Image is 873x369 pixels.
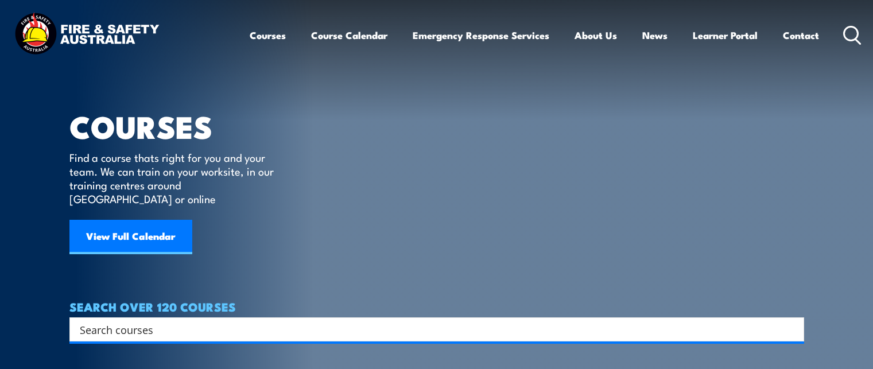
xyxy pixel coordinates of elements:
[575,20,617,51] a: About Us
[784,321,800,337] button: Search magnifier button
[783,20,819,51] a: Contact
[69,220,192,254] a: View Full Calendar
[642,20,668,51] a: News
[80,321,779,338] input: Search input
[69,112,290,139] h1: COURSES
[69,150,279,205] p: Find a course thats right for you and your team. We can train on your worksite, in our training c...
[82,321,781,337] form: Search form
[413,20,549,51] a: Emergency Response Services
[693,20,758,51] a: Learner Portal
[311,20,387,51] a: Course Calendar
[250,20,286,51] a: Courses
[69,300,804,313] h4: SEARCH OVER 120 COURSES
